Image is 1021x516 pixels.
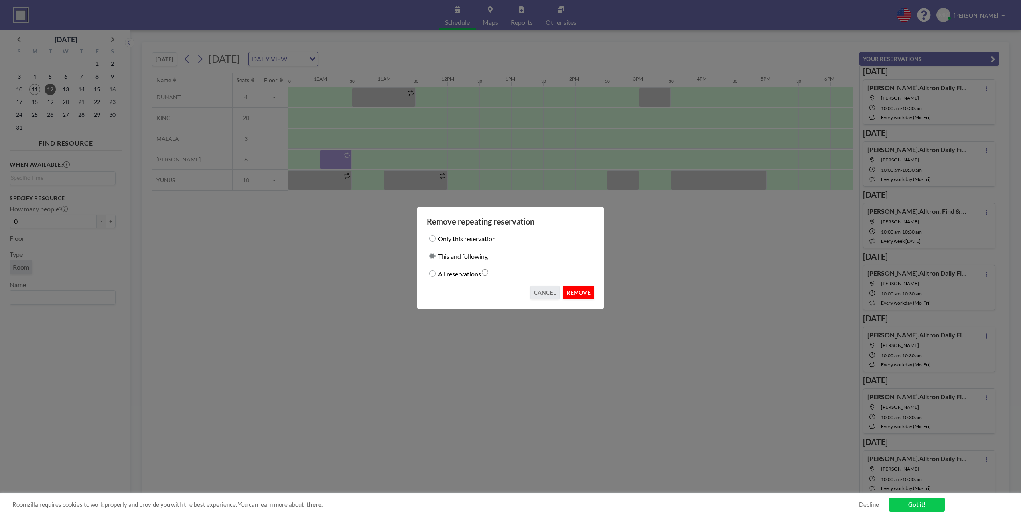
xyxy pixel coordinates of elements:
a: here. [309,501,323,508]
a: Got it! [889,498,945,512]
label: All reservations [438,268,481,279]
button: REMOVE [563,286,594,299]
h3: Remove repeating reservation [427,217,594,226]
button: CANCEL [530,286,560,299]
label: Only this reservation [438,233,496,244]
a: Decline [859,501,879,508]
span: Roomzilla requires cookies to work properly and provide you with the best experience. You can lea... [12,501,859,508]
label: This and following [438,250,488,262]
